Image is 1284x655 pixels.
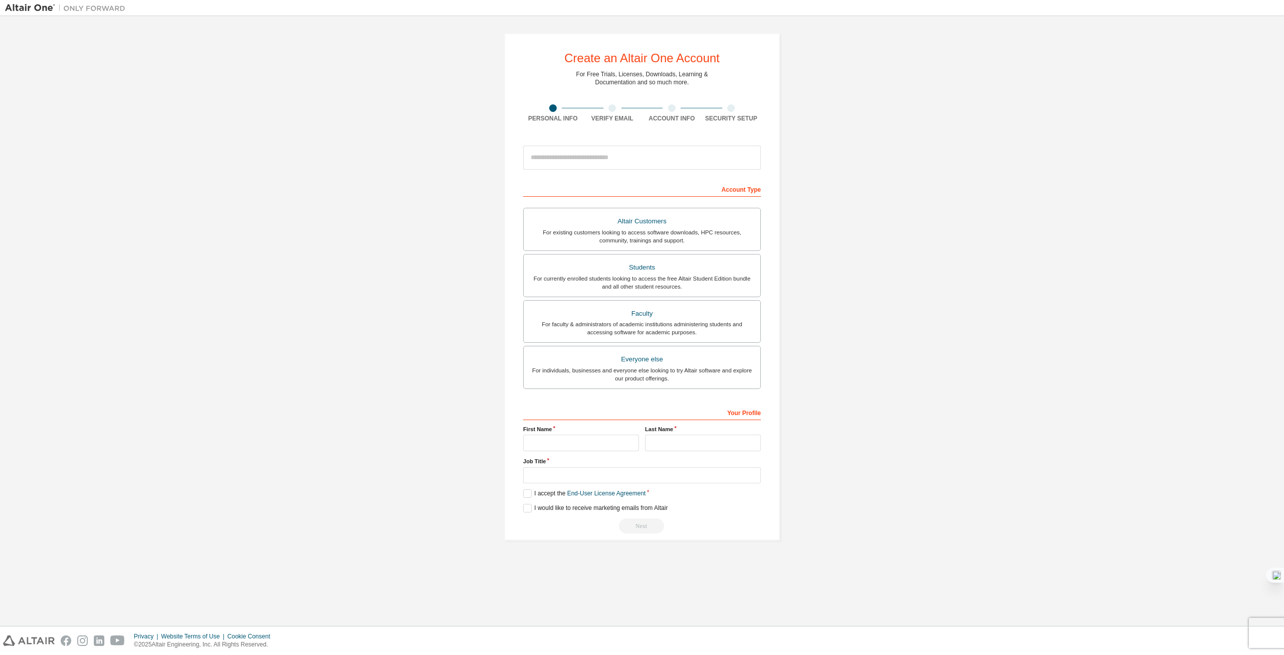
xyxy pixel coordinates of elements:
[523,425,639,433] label: First Name
[77,635,88,646] img: instagram.svg
[523,518,761,534] div: Read and acccept EULA to continue
[642,114,702,122] div: Account Info
[523,457,761,465] label: Job Title
[227,632,276,640] div: Cookie Consent
[523,404,761,420] div: Your Profile
[110,635,125,646] img: youtube.svg
[530,275,754,291] div: For currently enrolled students looking to access the free Altair Student Edition bundle and all ...
[523,504,668,512] label: I would like to receive marketing emails from Altair
[564,52,720,64] div: Create an Altair One Account
[523,114,583,122] div: Personal Info
[645,425,761,433] label: Last Name
[94,635,104,646] img: linkedin.svg
[523,181,761,197] div: Account Type
[702,114,761,122] div: Security Setup
[530,214,754,228] div: Altair Customers
[530,366,754,382] div: For individuals, businesses and everyone else looking to try Altair software and explore our prod...
[523,489,646,498] label: I accept the
[134,632,161,640] div: Privacy
[161,632,227,640] div: Website Terms of Use
[530,352,754,366] div: Everyone else
[5,3,130,13] img: Altair One
[567,490,646,497] a: End-User License Agreement
[530,320,754,336] div: For faculty & administrators of academic institutions administering students and accessing softwa...
[583,114,643,122] div: Verify Email
[61,635,71,646] img: facebook.svg
[530,307,754,321] div: Faculty
[3,635,55,646] img: altair_logo.svg
[576,70,708,86] div: For Free Trials, Licenses, Downloads, Learning & Documentation and so much more.
[530,228,754,244] div: For existing customers looking to access software downloads, HPC resources, community, trainings ...
[530,260,754,275] div: Students
[134,640,276,649] p: © 2025 Altair Engineering, Inc. All Rights Reserved.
